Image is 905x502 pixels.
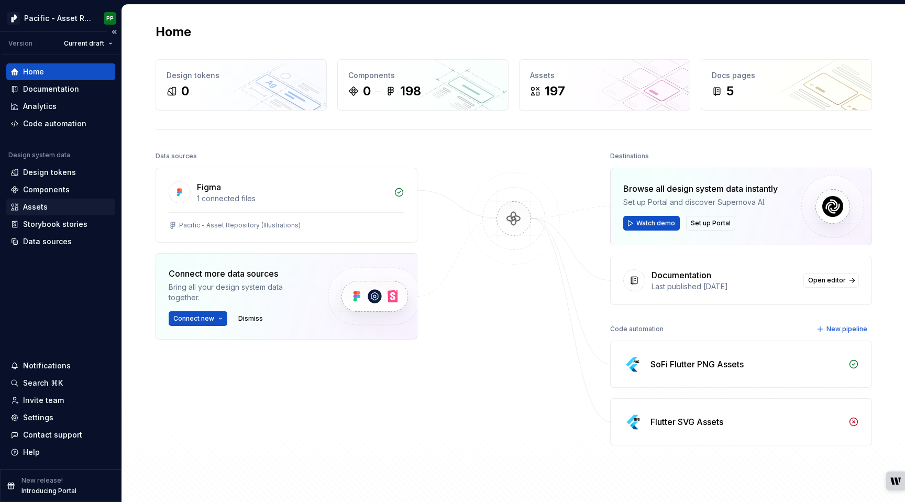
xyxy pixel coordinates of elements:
[23,167,76,178] div: Design tokens
[803,273,859,288] a: Open editor
[6,63,115,80] a: Home
[545,83,565,100] div: 197
[156,149,197,163] div: Data sources
[21,476,63,485] p: New release!
[6,392,115,409] a: Invite team
[636,219,675,227] span: Watch demo
[650,358,744,370] div: SoFi Flutter PNG Assets
[197,193,388,204] div: 1 connected files
[179,221,301,230] div: Pacific - Asset Repository (Illustrations)
[610,149,649,163] div: Destinations
[23,395,64,406] div: Invite team
[169,282,310,303] div: Bring all your design system data together.
[106,14,114,23] div: PP
[650,416,723,428] div: Flutter SVG Assets
[519,59,690,111] a: Assets197
[21,487,76,495] p: Introducing Portal
[181,83,189,100] div: 0
[726,83,734,100] div: 5
[363,83,371,100] div: 0
[24,13,91,24] div: Pacific - Asset Repository (Illustrations)
[23,361,71,371] div: Notifications
[712,70,861,81] div: Docs pages
[23,219,87,230] div: Storybook stories
[169,267,310,280] div: Connect more data sources
[173,314,214,323] span: Connect new
[6,98,115,115] a: Analytics
[6,115,115,132] a: Code automation
[6,444,115,461] button: Help
[23,378,63,388] div: Search ⌘K
[156,24,191,40] h2: Home
[701,59,872,111] a: Docs pages5
[691,219,731,227] span: Set up Portal
[23,412,53,423] div: Settings
[23,101,57,112] div: Analytics
[156,168,417,243] a: Figma1 connected filesPacific - Asset Repository (Illustrations)
[813,322,872,336] button: New pipeline
[169,311,227,326] button: Connect new
[156,59,327,111] a: Design tokens0
[6,233,115,250] a: Data sources
[23,67,44,77] div: Home
[23,84,79,94] div: Documentation
[23,430,82,440] div: Contact support
[107,25,122,39] button: Collapse sidebar
[6,357,115,374] button: Notifications
[23,236,72,247] div: Data sources
[826,325,867,333] span: New pipeline
[610,322,664,336] div: Code automation
[6,409,115,426] a: Settings
[167,70,316,81] div: Design tokens
[686,216,735,231] button: Set up Portal
[6,81,115,97] a: Documentation
[23,184,70,195] div: Components
[23,447,40,457] div: Help
[652,269,711,281] div: Documentation
[234,311,268,326] button: Dismiss
[6,181,115,198] a: Components
[623,182,778,195] div: Browse all design system data instantly
[623,216,680,231] button: Watch demo
[64,39,104,48] span: Current draft
[530,70,679,81] div: Assets
[23,202,48,212] div: Assets
[238,314,263,323] span: Dismiss
[6,216,115,233] a: Storybook stories
[623,197,778,208] div: Set up Portal and discover Supernova AI.
[8,151,70,159] div: Design system data
[337,59,509,111] a: Components0198
[6,375,115,391] button: Search ⌘K
[59,36,117,51] button: Current draft
[6,164,115,181] a: Design tokens
[23,118,86,129] div: Code automation
[652,281,797,292] div: Last published [DATE]
[197,181,221,193] div: Figma
[348,70,498,81] div: Components
[400,83,421,100] div: 198
[808,276,846,285] span: Open editor
[8,39,32,48] div: Version
[7,12,20,25] img: 8d0dbd7b-a897-4c39-8ca0-62fbda938e11.png
[6,199,115,215] a: Assets
[6,427,115,443] button: Contact support
[2,7,119,29] button: Pacific - Asset Repository (Illustrations)PP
